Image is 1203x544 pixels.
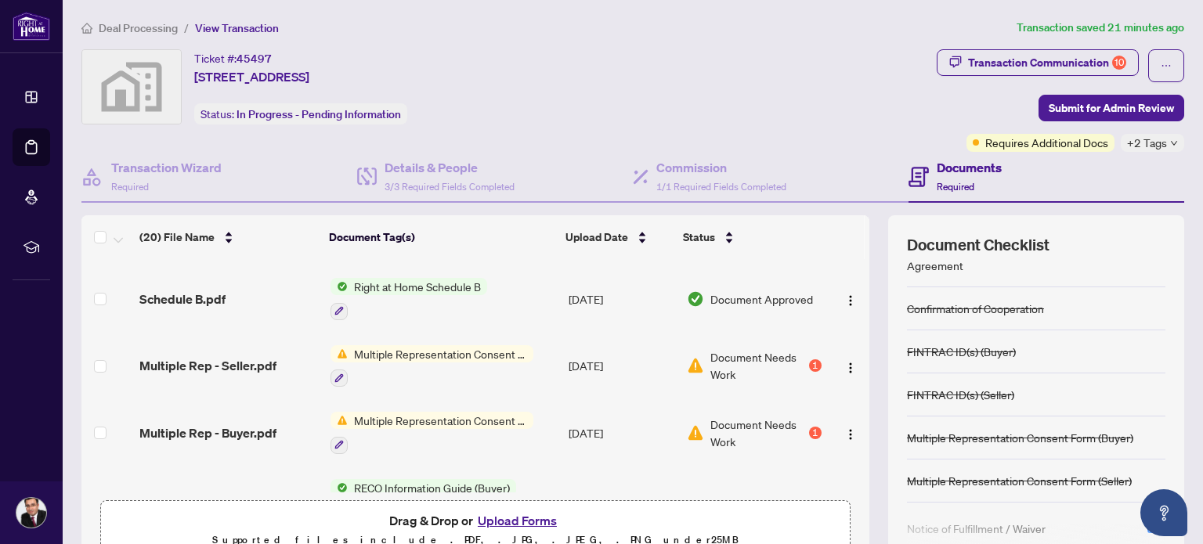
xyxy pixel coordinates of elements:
[907,429,1133,446] div: Multiple Representation Consent Form (Buyer)
[473,510,562,531] button: Upload Forms
[1039,95,1184,121] button: Submit for Admin Review
[331,412,348,429] img: Status Icon
[133,215,323,259] th: (20) File Name
[331,345,533,387] button: Status IconMultiple Representation Consent Form (Seller)
[844,428,857,441] img: Logo
[937,49,1139,76] button: Transaction Communication10
[331,479,348,496] img: Status Icon
[710,492,813,509] span: Document Approved
[844,294,857,307] img: Logo
[13,12,50,41] img: logo
[985,134,1108,151] span: Requires Additional Docs
[907,520,1046,537] div: Notice of Fulfillment / Waiver
[348,278,487,295] span: Right at Home Schedule B
[562,467,681,534] td: [DATE]
[687,357,704,374] img: Document Status
[710,290,813,308] span: Document Approved
[385,158,515,177] h4: Details & People
[323,215,560,259] th: Document Tag(s)
[237,107,401,121] span: In Progress - Pending Information
[968,50,1126,75] div: Transaction Communication
[687,424,704,441] img: Document Status
[838,420,863,445] button: Logo
[139,229,215,246] span: (20) File Name
[562,265,681,333] td: [DATE]
[99,21,178,35] span: Deal Processing
[562,399,681,467] td: [DATE]
[1127,134,1167,152] span: +2 Tags
[348,479,516,496] span: RECO Information Guide (Buyer)
[389,510,562,531] span: Drag & Drop or
[656,181,786,193] span: 1/1 Required Fields Completed
[111,181,149,193] span: Required
[385,181,515,193] span: 3/3 Required Fields Completed
[1112,56,1126,70] div: 10
[907,386,1014,403] div: FINTRAC ID(s) (Seller)
[907,472,1132,489] div: Multiple Representation Consent Form (Seller)
[1170,139,1178,147] span: down
[237,52,272,66] span: 45497
[907,343,1016,360] div: FINTRAC ID(s) (Buyer)
[1017,19,1184,37] article: Transaction saved 21 minutes ago
[809,359,822,372] div: 1
[565,229,628,246] span: Upload Date
[348,412,533,429] span: Multiple Representation Consent Form (Buyer)
[687,290,704,308] img: Document Status
[111,158,222,177] h4: Transaction Wizard
[809,427,822,439] div: 1
[331,278,348,295] img: Status Icon
[1140,489,1187,536] button: Open asap
[194,67,309,86] span: [STREET_ADDRESS]
[937,181,974,193] span: Required
[1049,95,1174,121] span: Submit for Admin Review
[194,49,272,67] div: Ticket #:
[16,498,46,528] img: Profile Icon
[331,412,533,454] button: Status IconMultiple Representation Consent Form (Buyer)
[139,356,276,375] span: Multiple Rep - Seller.pdf
[937,158,1002,177] h4: Documents
[838,286,863,312] button: Logo
[195,21,279,35] span: View Transaction
[559,215,676,259] th: Upload Date
[907,234,1049,256] span: Document Checklist
[687,492,704,509] img: Document Status
[82,50,181,124] img: svg%3e
[331,479,516,521] button: Status IconRECO Information Guide (Buyer)
[348,345,533,362] span: Multiple Representation Consent Form (Seller)
[139,491,257,510] span: RECO Info Guide.pdf
[194,103,407,124] div: Status:
[562,333,681,400] td: [DATE]
[907,300,1044,317] div: Confirmation of Cooperation
[683,229,715,246] span: Status
[184,19,189,37] li: /
[81,23,92,34] span: home
[1161,60,1172,71] span: ellipsis
[139,423,276,442] span: Multiple Rep - Buyer.pdf
[656,158,786,177] h4: Commission
[710,348,806,383] span: Document Needs Work
[139,290,226,308] span: Schedule B.pdf
[844,362,857,374] img: Logo
[838,488,863,513] button: Logo
[838,353,863,378] button: Logo
[710,416,806,450] span: Document Needs Work
[331,278,487,320] button: Status IconRight at Home Schedule B
[677,215,823,259] th: Status
[331,345,348,362] img: Status Icon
